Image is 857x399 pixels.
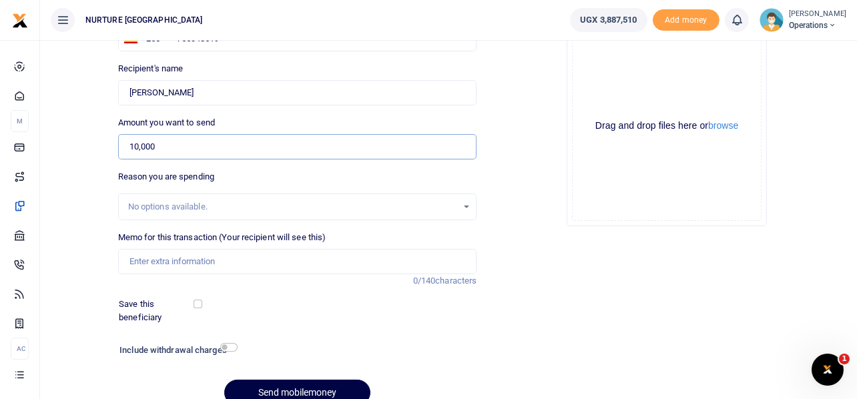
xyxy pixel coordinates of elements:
[119,345,232,356] h6: Include withdrawal charges
[80,14,208,26] span: NURTURE [GEOGRAPHIC_DATA]
[118,249,477,274] input: Enter extra information
[118,80,477,105] input: Loading name...
[567,26,767,226] div: File Uploader
[653,14,720,24] a: Add money
[128,200,458,214] div: No options available.
[11,338,29,360] li: Ac
[413,276,436,286] span: 0/140
[570,8,647,32] a: UGX 3,887,510
[119,298,196,324] label: Save this beneficiary
[573,119,761,132] div: Drag and drop files here or
[653,9,720,31] li: Toup your wallet
[789,9,846,20] small: [PERSON_NAME]
[708,121,738,130] button: browse
[435,276,477,286] span: characters
[760,8,784,32] img: profile-user
[118,62,184,75] label: Recipient's name
[789,19,846,31] span: Operations
[12,15,28,25] a: logo-small logo-large logo-large
[118,116,215,129] label: Amount you want to send
[118,134,477,159] input: UGX
[118,231,326,244] label: Memo for this transaction (Your recipient will see this)
[812,354,844,386] iframe: Intercom live chat
[11,110,29,132] li: M
[580,13,637,27] span: UGX 3,887,510
[653,9,720,31] span: Add money
[12,13,28,29] img: logo-small
[565,8,652,32] li: Wallet ballance
[839,354,850,364] span: 1
[760,8,846,32] a: profile-user [PERSON_NAME] Operations
[118,170,214,183] label: Reason you are spending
